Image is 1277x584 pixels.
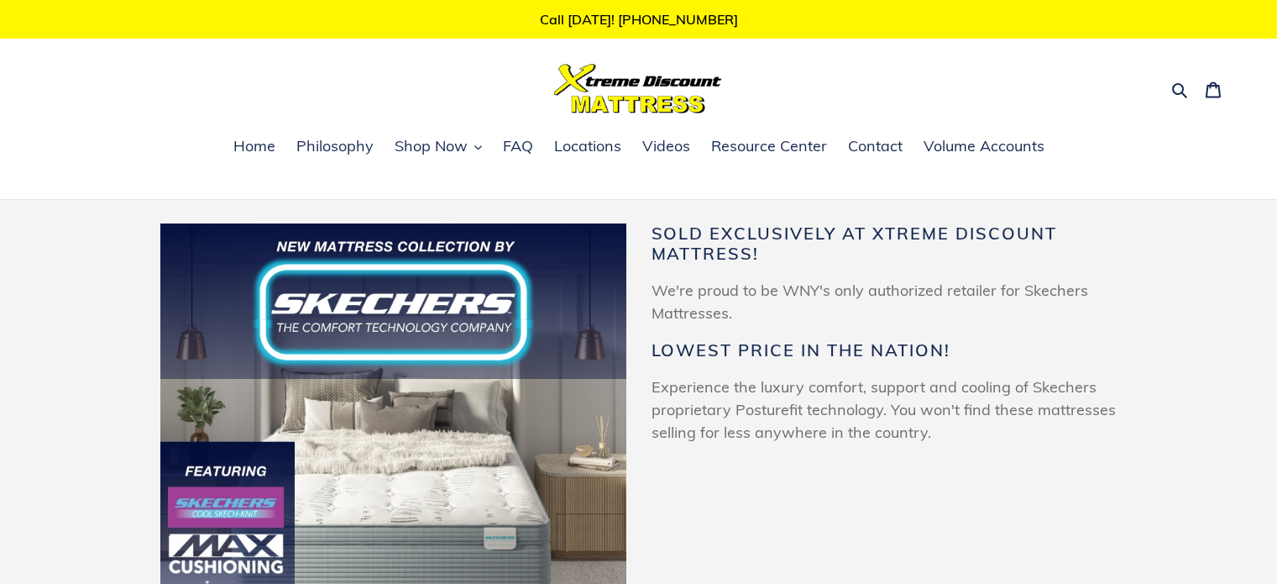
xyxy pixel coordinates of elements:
img: Xtreme Discount Mattress [554,64,722,113]
span: Resource Center [711,136,827,156]
a: Philosophy [288,134,382,160]
a: FAQ [495,134,542,160]
span: Shop Now [395,136,468,156]
a: Locations [546,134,630,160]
a: Volume Accounts [915,134,1053,160]
span: Contact [848,136,903,156]
a: Resource Center [703,134,835,160]
span: Videos [642,136,690,156]
h2: Sold Exclusively at Xtreme Discount Mattress! [652,224,1117,264]
h2: Lowest Price in the Nation! [652,340,1117,360]
a: Videos [634,134,699,160]
a: Home [225,134,284,160]
span: FAQ [503,136,533,156]
a: Contact [840,134,911,160]
span: Volume Accounts [924,136,1044,156]
span: Locations [554,136,621,156]
span: Philosophy [296,136,374,156]
button: Shop Now [386,134,490,160]
span: Home [233,136,275,156]
span: We're proud to be WNY's only authorized retailer for Skechers Mattresses. [652,281,1088,323]
span: Experience the luxury comfort, support and cooling of Skechers proprietary Posturefit technology.... [652,377,1116,442]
